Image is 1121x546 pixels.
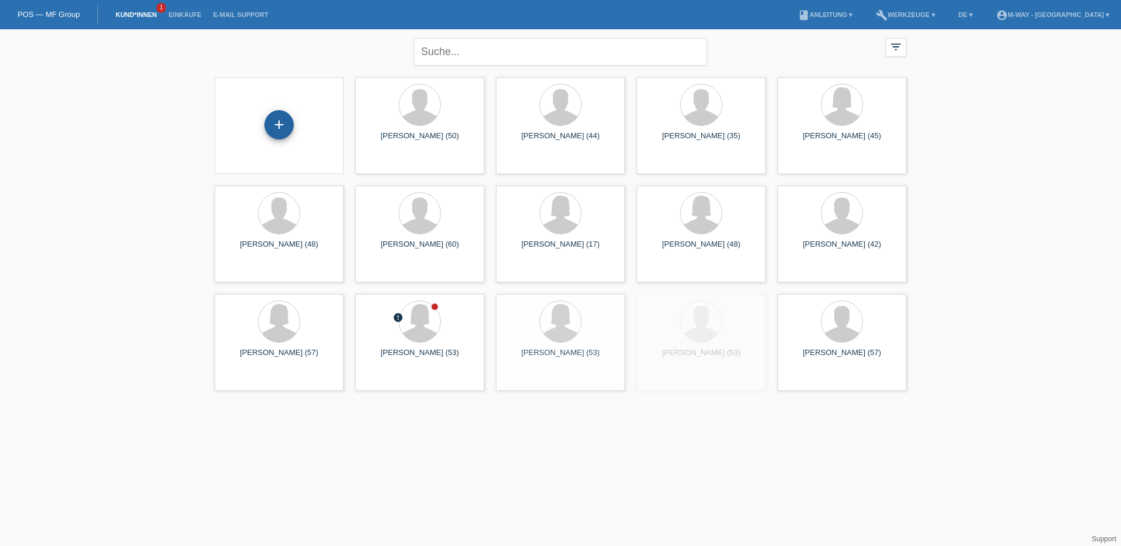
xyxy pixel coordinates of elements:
i: account_circle [996,9,1008,21]
i: book [798,9,810,21]
a: DE ▾ [953,11,979,18]
div: [PERSON_NAME] (48) [224,240,334,258]
a: bookAnleitung ▾ [792,11,858,18]
div: [PERSON_NAME] (53) [365,348,475,367]
i: build [876,9,888,21]
div: [PERSON_NAME] (57) [224,348,334,367]
div: [PERSON_NAME] (42) [787,240,897,258]
div: [PERSON_NAME] (60) [365,240,475,258]
div: [PERSON_NAME] (50) [365,131,475,150]
div: [PERSON_NAME] (53) [505,348,616,367]
i: error [393,312,403,323]
div: [PERSON_NAME] (53) [646,348,756,367]
a: Kund*innen [110,11,162,18]
a: account_circlem-way - [GEOGRAPHIC_DATA] ▾ [990,11,1115,18]
div: [PERSON_NAME] (17) [505,240,616,258]
div: [PERSON_NAME] (45) [787,131,897,150]
a: buildWerkzeuge ▾ [870,11,941,18]
div: [PERSON_NAME] (35) [646,131,756,150]
div: Kund*in hinzufügen [265,115,293,135]
div: [PERSON_NAME] (44) [505,131,616,150]
span: 1 [157,3,166,13]
input: Suche... [414,38,707,66]
a: Einkäufe [162,11,207,18]
div: Unbestätigt, in Bearbeitung [393,312,403,325]
div: [PERSON_NAME] (48) [646,240,756,258]
a: E-Mail Support [208,11,274,18]
a: Support [1092,535,1116,543]
i: filter_list [889,40,902,53]
a: POS — MF Group [18,10,80,19]
div: [PERSON_NAME] (57) [787,348,897,367]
